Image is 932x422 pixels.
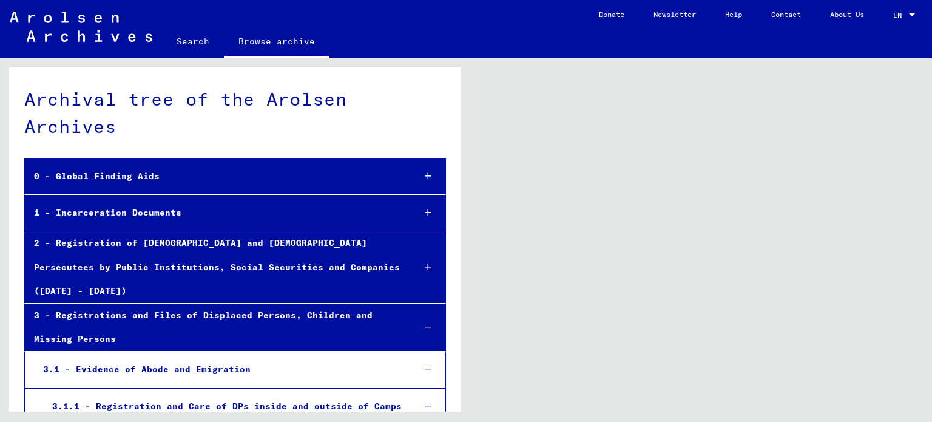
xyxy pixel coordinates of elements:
[43,395,404,418] div: 3.1.1 - Registration and Care of DPs inside and outside of Camps
[224,27,329,58] a: Browse archive
[25,165,404,188] div: 0 - Global Finding Aids
[25,304,404,351] div: 3 - Registrations and Files of Displaced Persons, Children and Missing Persons
[34,358,404,381] div: 3.1 - Evidence of Abode and Emigration
[25,201,404,225] div: 1 - Incarceration Documents
[893,11,907,19] span: EN
[10,12,152,42] img: Arolsen_neg.svg
[24,86,446,140] div: Archival tree of the Arolsen Archives
[162,27,224,56] a: Search
[25,231,404,303] div: 2 - Registration of [DEMOGRAPHIC_DATA] and [DEMOGRAPHIC_DATA] Persecutees by Public Institutions,...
